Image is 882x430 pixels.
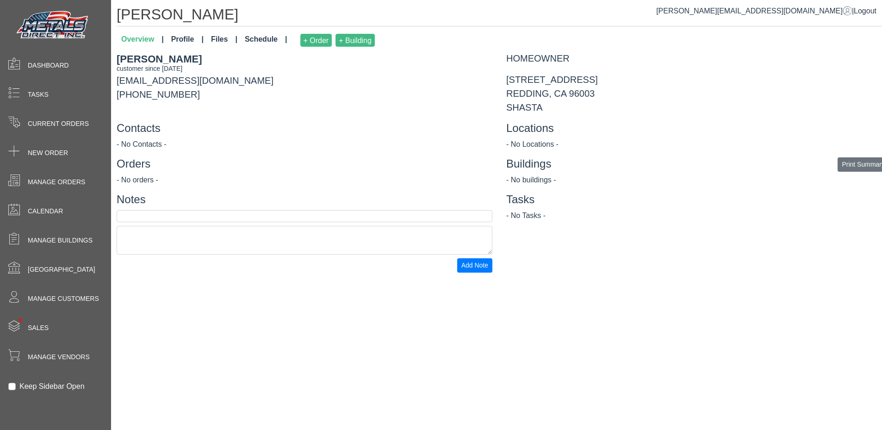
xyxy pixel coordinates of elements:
button: + Building [335,34,375,47]
a: [PERSON_NAME][EMAIL_ADDRESS][DOMAIN_NAME] [656,7,852,15]
span: [GEOGRAPHIC_DATA] [28,265,95,274]
a: Schedule [241,30,291,50]
span: Logout [854,7,876,15]
span: Manage Orders [28,177,85,187]
span: Current Orders [28,119,89,129]
h4: Contacts [117,122,492,135]
span: • [9,305,32,335]
div: REDDING, CA 96003 [506,87,882,100]
span: Manage Customers [28,294,99,304]
span: Calendar [28,206,63,216]
div: - No orders - [117,174,492,186]
div: [STREET_ADDRESS] [506,73,882,87]
span: New Order [28,148,68,158]
h4: Buildings [506,157,882,171]
div: customer since [DATE] [117,64,492,74]
h4: Orders [117,157,492,171]
a: Overview [118,30,168,50]
h4: Notes [117,193,492,206]
span: Dashboard [28,61,69,70]
div: [EMAIL_ADDRESS][DOMAIN_NAME] [PHONE_NUMBER] [110,51,499,114]
div: - No Contacts - [117,139,492,150]
button: + Order [300,34,332,47]
a: Profile [168,30,207,50]
a: Files [207,30,241,50]
div: - No Tasks - [506,210,882,221]
span: Sales [28,323,49,333]
div: | [656,6,876,17]
div: [PERSON_NAME] [117,51,492,67]
button: Add Note [457,258,492,273]
h1: [PERSON_NAME] [117,6,882,26]
div: SHASTA [506,100,882,114]
span: Manage Vendors [28,352,90,362]
img: Metals Direct Inc Logo [14,8,93,43]
span: Manage Buildings [28,236,93,245]
div: HOMEOWNER [506,51,882,65]
h4: Locations [506,122,882,135]
span: Tasks [28,90,49,100]
h4: Tasks [506,193,882,206]
div: - No buildings - [506,174,882,186]
span: Add Note [461,262,488,269]
div: - No Locations - [506,139,882,150]
label: Keep Sidebar Open [19,381,85,392]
